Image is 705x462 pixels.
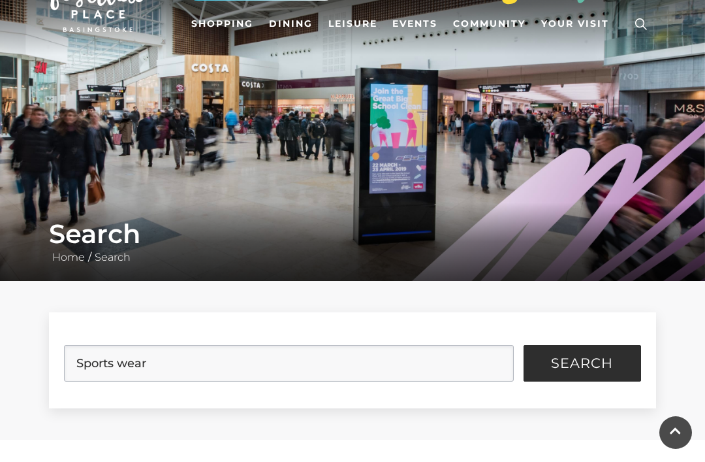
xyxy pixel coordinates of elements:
[448,12,531,36] a: Community
[39,218,666,265] div: /
[323,12,383,36] a: Leisure
[264,12,318,36] a: Dining
[536,12,621,36] a: Your Visit
[551,357,613,370] span: Search
[524,345,641,382] button: Search
[49,218,656,250] h1: Search
[64,345,513,382] input: Search Site
[49,251,88,263] a: Home
[387,12,443,36] a: Events
[91,251,134,263] a: Search
[541,17,609,31] span: Your Visit
[186,12,258,36] a: Shopping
